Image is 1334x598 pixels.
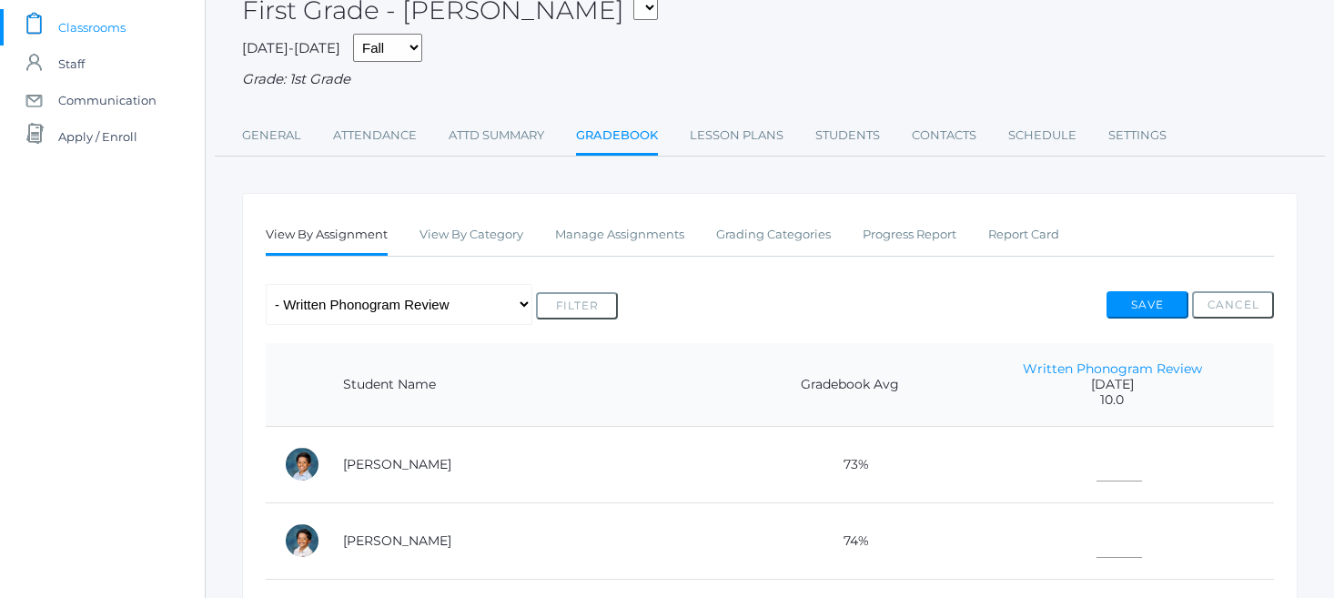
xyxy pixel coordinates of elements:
[1107,291,1188,319] button: Save
[716,217,831,253] a: Grading Categories
[815,117,880,154] a: Students
[912,117,976,154] a: Contacts
[343,532,451,549] a: [PERSON_NAME]
[419,217,523,253] a: View By Category
[1192,291,1274,319] button: Cancel
[536,292,618,319] button: Filter
[863,217,956,253] a: Progress Report
[266,217,388,256] a: View By Assignment
[58,46,85,82] span: Staff
[576,117,658,157] a: Gradebook
[58,9,126,46] span: Classrooms
[1008,117,1076,154] a: Schedule
[449,117,544,154] a: Attd Summary
[284,446,320,482] div: Dominic Abrea
[333,117,417,154] a: Attendance
[284,522,320,559] div: Grayson Abrea
[988,217,1059,253] a: Report Card
[1023,360,1202,377] a: Written Phonogram Review
[242,69,1298,90] div: Grade: 1st Grade
[1108,117,1167,154] a: Settings
[969,377,1256,392] span: [DATE]
[325,343,749,427] th: Student Name
[242,39,340,56] span: [DATE]-[DATE]
[555,217,684,253] a: Manage Assignments
[690,117,783,154] a: Lesson Plans
[343,456,451,472] a: [PERSON_NAME]
[749,343,951,427] th: Gradebook Avg
[969,392,1256,408] span: 10.0
[749,426,951,502] td: 73%
[58,118,137,155] span: Apply / Enroll
[242,117,301,154] a: General
[58,82,157,118] span: Communication
[749,502,951,579] td: 74%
